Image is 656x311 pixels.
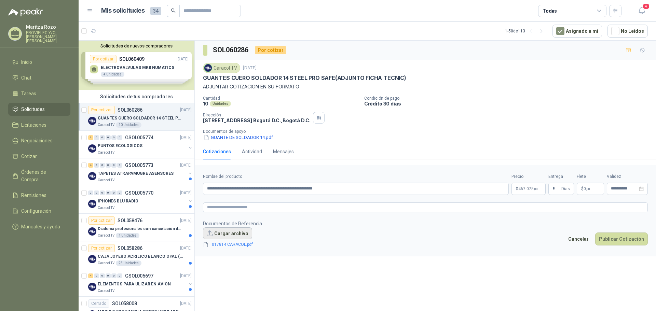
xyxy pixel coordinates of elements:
h1: Mis solicitudes [101,6,145,16]
p: Cantidad [203,96,359,101]
span: Remisiones [21,192,46,199]
a: Órdenes de Compra [8,166,70,186]
div: Por cotizar [255,46,286,54]
img: Company Logo [88,283,96,291]
a: Por cotizarSOL058476[DATE] Company LogoDiadema profesionales con cancelación de ruido en micrófon... [79,214,194,241]
p: Caracol TV [98,122,114,128]
span: 34 [150,7,161,15]
div: 0 [100,163,105,168]
div: Unidades [210,101,231,107]
div: Por cotizar [88,106,115,114]
p: $467.075,00 [511,183,546,195]
a: 0 0 0 0 0 0 GSOL005770[DATE] Company LogoIPHONES BLU RADIOCaracol TV [88,189,193,211]
p: Caracol TV [98,150,114,155]
p: Caracol TV [98,205,114,211]
p: [DATE] [180,217,192,224]
div: 0 [100,273,105,278]
span: Licitaciones [21,121,46,129]
div: Solicitudes de tus compradores [79,90,194,103]
p: [STREET_ADDRESS] Bogotá D.C. , Bogotá D.C. [203,117,310,123]
p: 10 [203,101,208,107]
span: search [171,8,176,13]
a: Tareas [8,87,70,100]
span: Chat [21,74,31,82]
a: Inicio [8,56,70,69]
p: Documentos de Referencia [203,220,264,227]
a: Cotizar [8,150,70,163]
div: 0 [106,273,111,278]
span: ,00 [534,187,538,191]
div: 0 [111,273,117,278]
span: Solicitudes [21,105,45,113]
a: Manuales y ayuda [8,220,70,233]
img: Company Logo [88,200,96,208]
span: Días [561,183,570,195]
a: 4 0 0 0 0 0 GSOL005697[DATE] Company LogoELEMENTOS PARA ULIZAR EN AVIONCaracol TV [88,272,193,294]
span: Manuales y ayuda [21,223,60,230]
div: 4 [88,273,93,278]
p: $ 0,00 [577,183,604,195]
div: Cerrado [88,299,109,308]
button: Cancelar [564,232,592,245]
img: Logo peakr [8,8,43,16]
a: 4 0 0 0 0 0 GSOL005773[DATE] Company LogoTAPETES ATRAPAMUGRE ASENSORESCaracol TV [88,161,193,183]
p: [DATE] [180,107,192,113]
p: Maritza Rozo [26,25,70,29]
p: [DATE] [180,273,192,279]
button: Solicitudes de nuevos compradores [81,43,192,48]
p: SOL058476 [118,218,142,223]
p: Diadema profesionales con cancelación de ruido en micrófono [98,226,183,232]
p: CAJA JOYERO ACRILICO BLANCO OPAL (En el adjunto mas detalle) [98,253,183,260]
label: Precio [511,173,546,180]
p: SOL058008 [112,301,137,306]
p: [DATE] [180,135,192,141]
div: Cotizaciones [203,148,231,155]
div: 0 [94,190,99,195]
div: 0 [111,190,117,195]
p: PUNTOS ECOLOGICOS [98,143,142,149]
p: Caracol TV [98,288,114,294]
div: Todas [543,7,557,15]
p: [DATE] [180,300,192,307]
a: 3 0 0 0 0 0 GSOL005774[DATE] Company LogoPUNTOS ECOLOGICOSCaracol TV [88,133,193,155]
div: 0 [106,163,111,168]
span: Inicio [21,58,32,66]
button: Publicar Cotización [595,232,648,245]
button: Cargar archivo [203,227,252,240]
a: 017814 CARACOL.pdf [209,241,256,248]
p: GSOL005697 [125,273,153,278]
p: GSOL005770 [125,190,153,195]
label: Validez [607,173,648,180]
p: IPHONES BLU RADIO [98,198,138,204]
span: 4 [642,3,650,10]
p: Condición de pago [364,96,653,101]
p: ELEMENTOS PARA ULIZAR EN AVION [98,281,170,287]
a: Remisiones [8,189,70,202]
a: Solicitudes [8,103,70,116]
span: 0 [584,187,590,191]
span: Órdenes de Compra [21,168,64,183]
button: 4 [635,5,648,17]
div: 0 [106,135,111,140]
a: Chat [8,71,70,84]
p: [DATE] [243,65,257,71]
p: [DATE] [180,245,192,252]
div: 0 [106,190,111,195]
span: Configuración [21,207,51,215]
img: Company Logo [88,117,96,125]
a: Negociaciones [8,134,70,147]
a: Licitaciones [8,118,70,131]
p: Crédito 30 días [364,101,653,107]
p: Caracol TV [98,260,114,266]
p: [DATE] [180,162,192,169]
a: Por cotizarSOL060286[DATE] Company LogoGUANTES CUERO SOLDADOR 14 STEEL PRO SAFE(ADJUNTO FICHA TEC... [79,103,194,131]
div: 0 [117,273,122,278]
p: GSOL005773 [125,163,153,168]
div: Por cotizar [88,216,115,225]
div: 25 Unidades [116,260,141,266]
div: 4 [88,163,93,168]
span: 467.075 [518,187,538,191]
div: 0 [111,163,117,168]
div: 0 [94,163,99,168]
span: Cotizar [21,153,37,160]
